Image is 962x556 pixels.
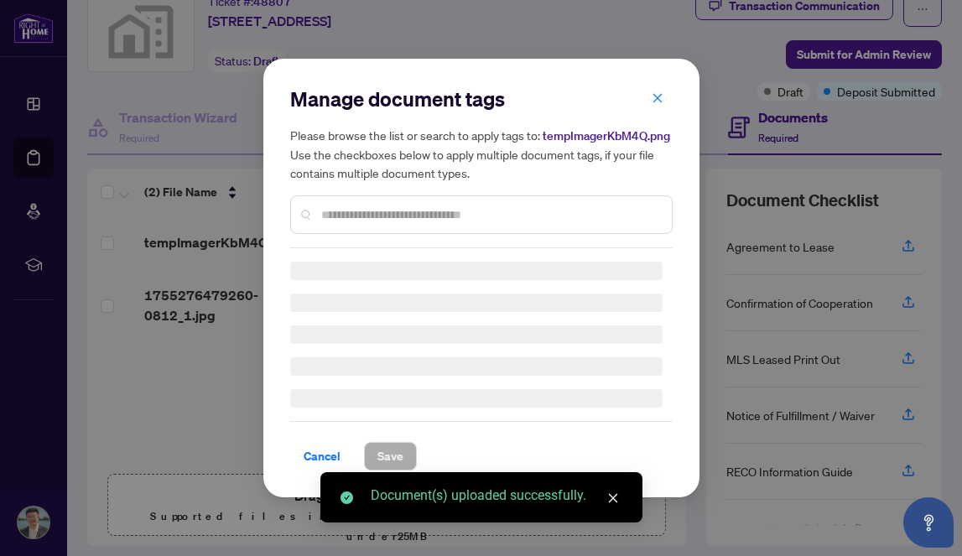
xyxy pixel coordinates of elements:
button: Save [364,442,417,470]
span: close [607,492,619,504]
span: Cancel [304,443,341,470]
button: Open asap [903,497,954,548]
button: Cancel [290,442,354,470]
a: Close [604,489,622,507]
h2: Manage document tags [290,86,673,112]
span: check-circle [341,491,353,504]
span: close [652,92,663,104]
div: Document(s) uploaded successfully. [371,486,622,506]
h5: Please browse the list or search to apply tags to: Use the checkboxes below to apply multiple doc... [290,126,673,182]
span: tempImagerKbM4Q.png [543,128,670,143]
